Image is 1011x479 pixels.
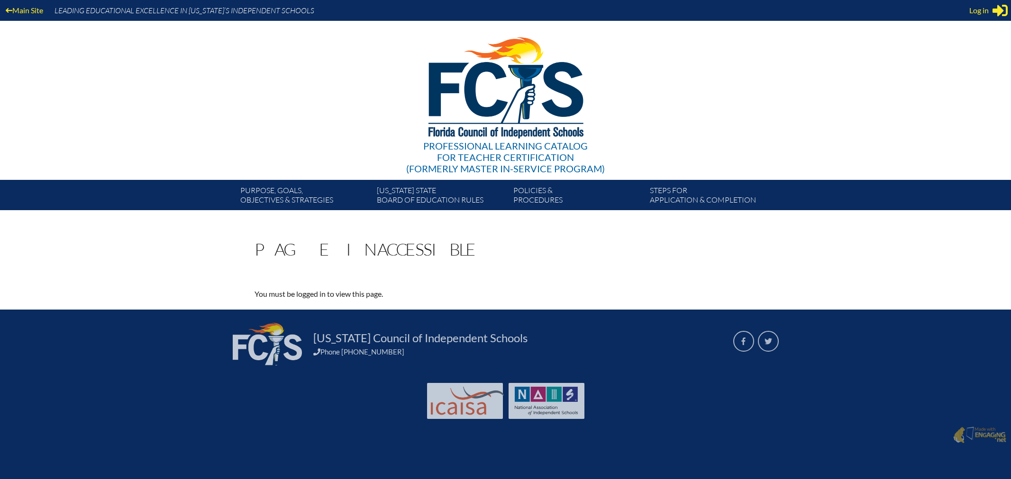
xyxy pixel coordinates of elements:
[313,347,722,356] div: Phone [PHONE_NUMBER]
[953,426,965,444] img: Engaging - Bring it online
[237,184,373,210] a: Purpose, goals,objectives & strategies
[646,184,783,210] a: Steps forapplication & completion
[408,21,603,150] img: FCISlogo221.eps
[515,387,578,415] img: NAIS Logo
[255,288,588,300] p: You must be logged in to view this page.
[233,323,302,365] img: FCIS_logo_white
[406,140,605,174] div: Professional Learning Catalog (formerly Master In-service Program)
[431,387,504,415] img: Int'l Council Advancing Independent School Accreditation logo
[969,5,989,16] span: Log in
[255,240,475,257] h1: Page Inaccessible
[975,432,1006,443] img: Engaging - Bring it online
[373,184,510,210] a: [US_STATE] StateBoard of Education rules
[966,426,976,440] img: Engaging - Bring it online
[437,151,574,163] span: for Teacher Certification
[2,4,47,17] a: Main Site
[993,3,1008,18] svg: Sign in or register
[949,425,1010,446] a: Made with
[310,330,531,346] a: [US_STATE] Council of Independent Schools
[510,184,646,210] a: Policies &Procedures
[402,19,609,176] a: Professional Learning Catalog for Teacher Certification(formerly Master In-service Program)
[975,426,1006,444] p: Made with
